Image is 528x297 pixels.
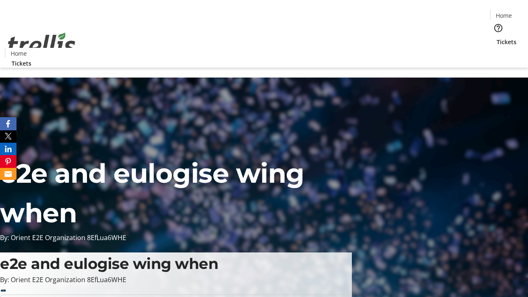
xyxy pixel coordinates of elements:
a: Home [490,11,517,20]
a: Tickets [5,59,38,68]
img: Orient E2E Organization 8EfLua6WHE's Logo [5,24,78,65]
span: Home [11,49,27,58]
a: Home [5,49,32,58]
span: Tickets [12,59,31,68]
span: Tickets [497,38,516,46]
a: Tickets [490,38,523,46]
button: Cart [490,46,507,63]
button: Help [490,20,507,36]
span: Home [496,11,512,20]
